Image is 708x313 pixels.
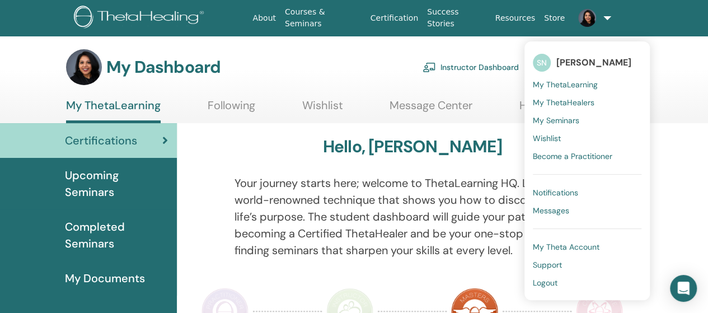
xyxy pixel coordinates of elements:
[533,151,612,161] span: Become a Practitioner
[533,54,551,72] span: SN
[323,137,502,157] h3: Hello, [PERSON_NAME]
[533,184,641,202] a: Notifications
[491,8,540,29] a: Resources
[533,188,578,198] span: Notifications
[578,9,596,27] img: default.jpg
[533,80,598,90] span: My ThetaLearning
[533,278,557,288] span: Logout
[533,50,641,76] a: SN[PERSON_NAME]
[65,167,168,200] span: Upcoming Seminars
[533,260,562,270] span: Support
[423,62,436,72] img: chalkboard-teacher.svg
[366,8,423,29] a: Certification
[670,275,697,302] div: Open Intercom Messenger
[66,49,102,85] img: default.jpg
[65,218,168,252] span: Completed Seminars
[540,8,569,29] a: Store
[65,132,137,149] span: Certifications
[533,111,641,129] a: My Seminars
[533,115,579,125] span: My Seminars
[302,99,343,120] a: Wishlist
[533,129,641,147] a: Wishlist
[533,205,569,216] span: Messages
[556,57,631,68] span: [PERSON_NAME]
[423,55,519,80] a: Instructor Dashboard
[280,2,366,34] a: Courses & Seminars
[423,2,490,34] a: Success Stories
[533,238,641,256] a: My Theta Account
[519,99,609,120] a: Help & Resources
[533,133,561,143] span: Wishlist
[533,147,641,165] a: Become a Practitioner
[533,274,641,292] a: Logout
[533,76,641,94] a: My ThetaLearning
[533,97,594,108] span: My ThetaHealers
[106,57,221,77] h3: My Dashboard
[208,99,255,120] a: Following
[248,8,280,29] a: About
[65,270,145,287] span: My Documents
[533,94,641,111] a: My ThetaHealers
[533,242,599,252] span: My Theta Account
[66,99,161,123] a: My ThetaLearning
[390,99,472,120] a: Message Center
[235,175,590,259] p: Your journey starts here; welcome to ThetaLearning HQ. Learn the world-renowned technique that sh...
[533,256,641,274] a: Support
[533,202,641,219] a: Messages
[74,6,208,31] img: logo.png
